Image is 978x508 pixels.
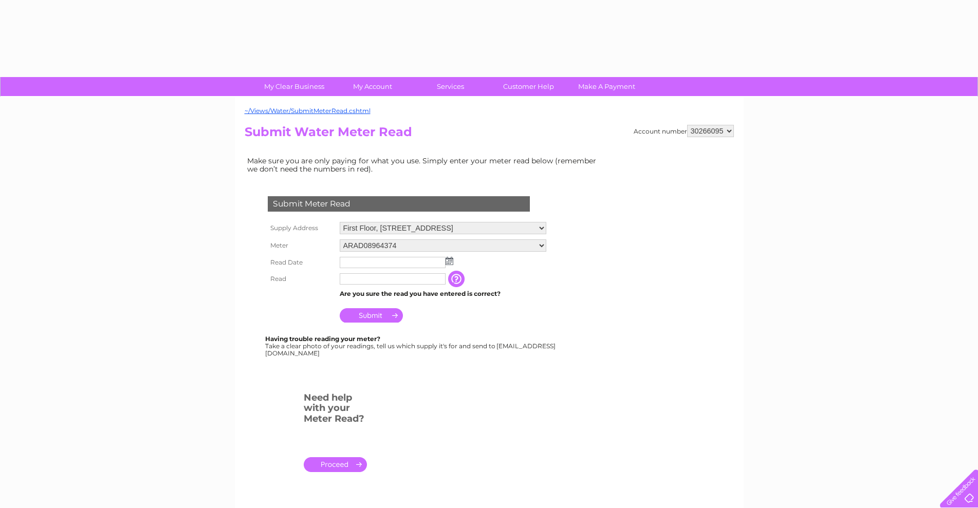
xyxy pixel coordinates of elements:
b: Having trouble reading your meter? [265,335,380,343]
div: Take a clear photo of your readings, tell us which supply it's for and send to [EMAIL_ADDRESS][DO... [265,335,557,356]
img: ... [446,257,453,265]
h2: Submit Water Meter Read [245,125,734,144]
a: ~/Views/Water/SubmitMeterRead.cshtml [245,107,371,115]
div: Submit Meter Read [268,196,530,212]
input: Submit [340,308,403,323]
a: Services [408,77,493,96]
td: Make sure you are only paying for what you use. Simply enter your meter read below (remember we d... [245,154,604,176]
a: My Account [330,77,415,96]
th: Read Date [265,254,337,271]
a: My Clear Business [252,77,337,96]
th: Meter [265,237,337,254]
a: . [304,457,367,472]
h3: Need help with your Meter Read? [304,390,367,429]
a: Make A Payment [564,77,649,96]
input: Information [448,271,467,287]
a: Customer Help [486,77,571,96]
div: Account number [634,125,734,137]
th: Read [265,271,337,287]
td: Are you sure the read you have entered is correct? [337,287,549,300]
th: Supply Address [265,219,337,237]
